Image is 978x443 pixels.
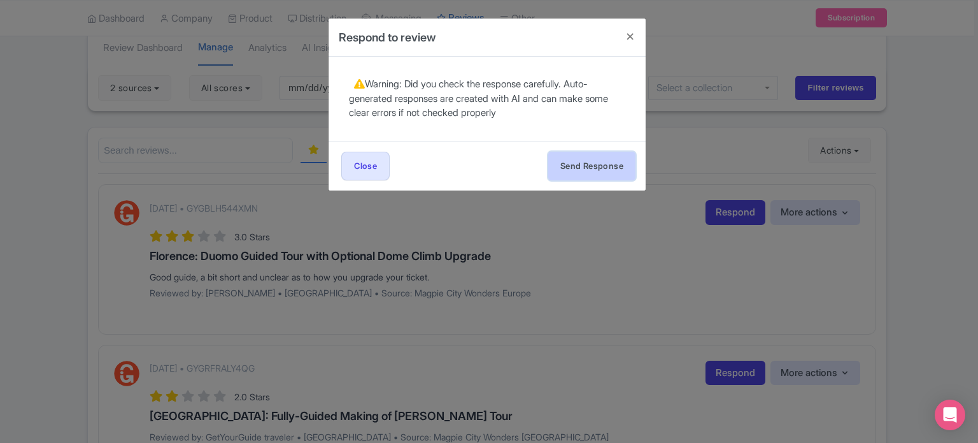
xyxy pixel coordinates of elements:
[341,152,390,180] a: Close
[615,18,646,55] button: Close
[349,77,625,120] div: Warning: Did you check the response carefully. Auto-generated responses are created with AI and c...
[548,152,635,180] button: Send Response
[935,400,965,430] div: Open Intercom Messenger
[339,29,436,46] h4: Respond to review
